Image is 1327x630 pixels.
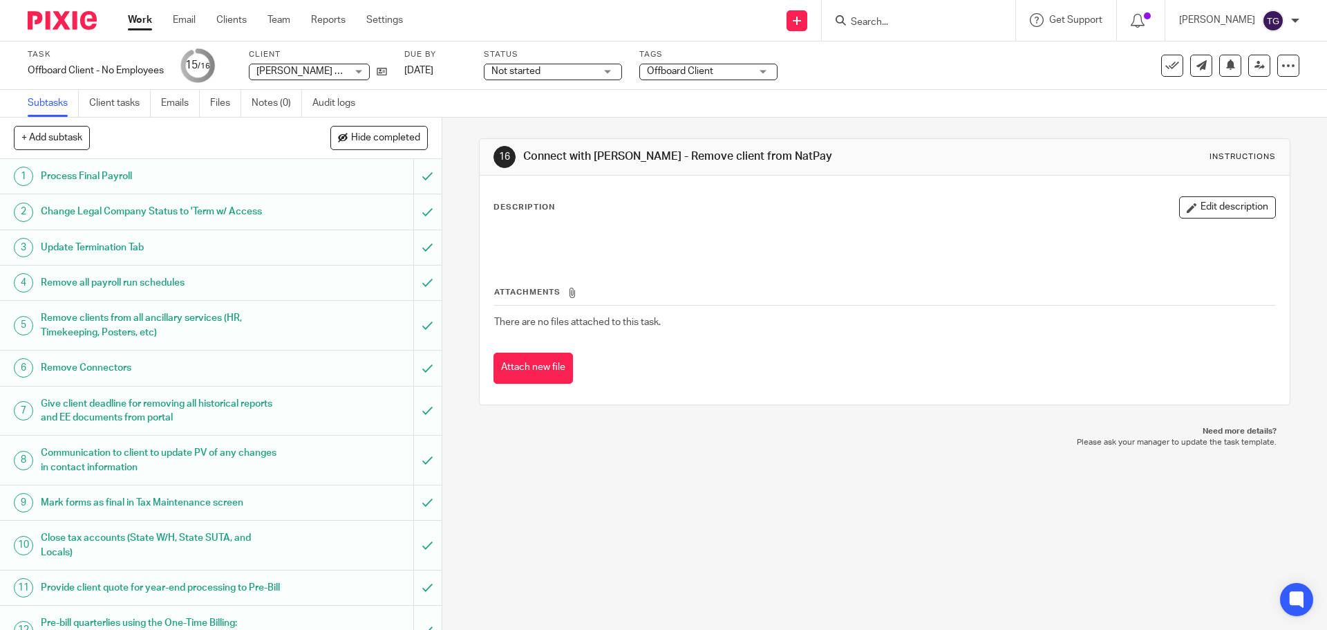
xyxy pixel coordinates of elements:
label: Status [484,49,622,60]
img: svg%3E [1262,10,1284,32]
button: Edit description [1179,196,1276,219]
h1: Connect with [PERSON_NAME] - Remove client from NatPay [523,149,914,164]
div: 1 [14,167,33,186]
span: Attachments [494,288,561,296]
a: Work [128,13,152,27]
span: Get Support [1049,15,1102,25]
a: Settings [366,13,403,27]
p: Please ask your manager to update the task template. [493,437,1276,448]
h1: Provide client quote for year-end processing to Pre-Bill [41,577,280,598]
a: Emails [161,90,200,117]
a: Team [267,13,290,27]
div: Offboard Client - No Employees [28,64,164,77]
span: There are no files attached to this task. [494,317,661,327]
button: Attach new file [493,353,573,384]
h1: Update Termination Tab [41,237,280,258]
label: Due by [404,49,467,60]
label: Client [249,49,387,60]
div: 10 [14,536,33,555]
span: Not started [491,66,540,76]
div: 9 [14,493,33,512]
img: Pixie [28,11,97,30]
h1: Remove all payroll run schedules [41,272,280,293]
div: Instructions [1210,151,1276,163]
a: Reports [311,13,346,27]
div: 7 [14,401,33,420]
div: 15 [185,57,210,73]
a: Clients [216,13,247,27]
label: Tags [639,49,778,60]
div: 3 [14,238,33,257]
div: 6 [14,358,33,378]
a: Notes (0) [252,90,302,117]
h1: Change Legal Company Status to 'Term w/ Access [41,201,280,222]
div: 5 [14,316,33,335]
span: Hide completed [351,133,420,144]
div: 8 [14,451,33,470]
input: Search [849,17,974,29]
a: Audit logs [312,90,366,117]
a: Email [173,13,196,27]
a: Subtasks [28,90,79,117]
div: 4 [14,273,33,293]
p: Need more details? [493,426,1276,437]
h1: Remove clients from all ancillary services (HR, Timekeeping, Posters, etc) [41,308,280,343]
div: 11 [14,578,33,597]
div: 2 [14,203,33,222]
h1: Mark forms as final in Tax Maintenance screen [41,492,280,513]
a: Files [210,90,241,117]
span: Offboard Client [647,66,713,76]
button: Hide completed [330,126,428,149]
h1: Communication to client to update PV of any changes in contact information [41,443,280,478]
h1: Remove Connectors [41,358,280,378]
small: /16 [198,62,210,70]
span: [DATE] [404,66,433,75]
button: + Add subtask [14,126,90,149]
label: Task [28,49,164,60]
p: [PERSON_NAME] [1179,13,1255,27]
h1: Process Final Payroll [41,166,280,187]
p: Description [493,202,555,213]
div: 16 [493,146,516,168]
span: [PERSON_NAME] Design LLC [256,66,384,76]
h1: Close tax accounts (State W/H, State SUTA, and Locals) [41,528,280,563]
h1: Give client deadline for removing all historical reports and EE documents from portal [41,393,280,429]
a: Client tasks [89,90,151,117]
